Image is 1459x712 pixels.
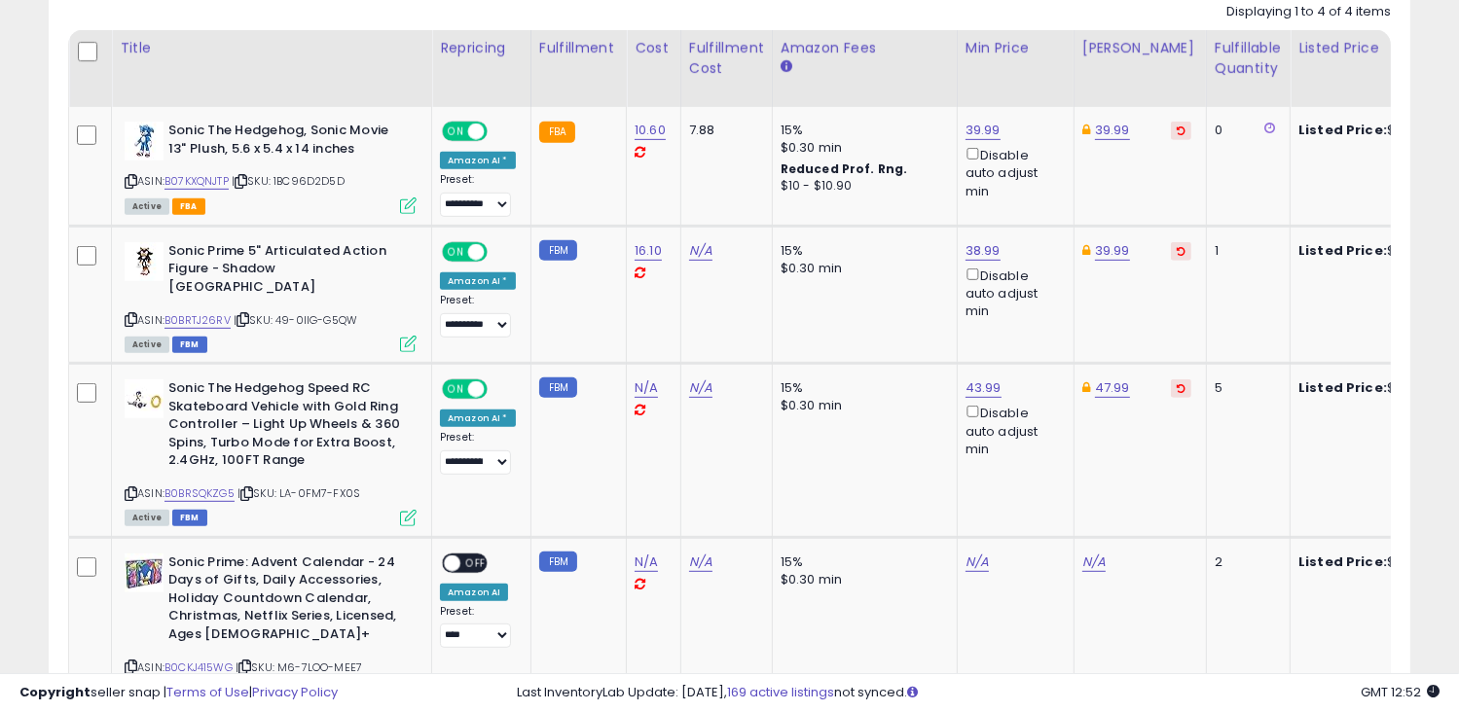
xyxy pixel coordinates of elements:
a: B0BRSQKZG5 [164,485,235,502]
a: N/A [966,552,989,572]
span: | SKU: 49-0IIG-G5QW [234,312,357,328]
a: 38.99 [966,241,1001,261]
div: Amazon AI * [440,152,516,169]
div: $10 - $10.90 [781,178,942,195]
b: Listed Price: [1298,121,1387,139]
span: OFF [485,243,516,260]
div: $0.30 min [781,571,942,588]
a: N/A [689,241,712,261]
span: OFF [485,381,516,398]
span: FBA [172,198,205,215]
div: $0.30 min [781,397,942,414]
div: Cost [635,38,673,58]
div: ASIN: [125,379,417,523]
div: seller snap | | [19,684,338,702]
a: 16.10 [635,241,662,261]
img: 41N9DaEF5mL._SL40_.jpg [125,379,164,418]
span: | SKU: 1BC96D2D5D [232,173,345,189]
a: N/A [635,378,658,398]
div: 5 [1215,379,1275,397]
b: Reduced Prof. Rng. [781,160,908,177]
span: | SKU: LA-0FM7-FX0S [237,485,360,501]
div: Displaying 1 to 4 of 4 items [1226,3,1391,21]
span: All listings currently available for purchase on Amazon [125,510,169,526]
span: OFF [460,554,492,571]
span: All listings currently available for purchase on Amazon [125,337,169,353]
div: Fulfillment [539,38,618,58]
span: OFF [485,124,516,140]
div: Preset: [440,605,516,649]
a: 169 active listings [727,683,834,701]
b: Sonic The Hedgehog Speed RC Skateboard Vehicle with Gold Ring Controller – Light Up Wheels & 360 ... [168,379,405,475]
a: N/A [689,552,712,572]
div: ASIN: [125,122,417,212]
div: Title [120,38,423,58]
a: 39.99 [1095,241,1130,261]
div: 0 [1215,122,1275,139]
b: Sonic Prime: Advent Calendar - 24 Days of Gifts, Daily Accessories, Holiday Countdown Calendar, C... [168,553,405,649]
span: FBM [172,337,207,353]
a: 47.99 [1095,378,1130,398]
div: Preset: [440,173,516,217]
div: 2 [1215,553,1275,571]
div: Amazon AI [440,584,508,601]
span: 2025-09-8 12:52 GMT [1361,683,1440,701]
div: Amazon AI * [440,409,516,427]
span: FBM [172,510,207,526]
small: FBM [539,377,577,398]
img: 31zptHG+FtL._SL40_.jpg [125,242,164,281]
a: 39.99 [966,121,1001,140]
a: N/A [1082,552,1106,572]
div: Min Price [966,38,1066,58]
a: Privacy Policy [252,683,338,701]
a: N/A [635,552,658,572]
div: Fulfillable Quantity [1215,38,1282,79]
small: FBM [539,552,577,572]
div: [PERSON_NAME] [1082,38,1198,58]
div: Repricing [440,38,523,58]
div: 15% [781,553,942,571]
a: Terms of Use [166,683,249,701]
small: Amazon Fees. [781,58,792,76]
div: 15% [781,242,942,260]
div: $0.30 min [781,139,942,157]
div: Last InventoryLab Update: [DATE], not synced. [517,684,1440,702]
a: 10.60 [635,121,666,140]
div: Preset: [440,431,516,475]
span: All listings currently available for purchase on Amazon [125,198,169,215]
img: 518XV0-unOL._SL40_.jpg [125,553,164,592]
strong: Copyright [19,683,91,701]
small: FBM [539,240,577,261]
span: ON [444,243,468,260]
div: ASIN: [125,242,417,350]
div: Preset: [440,294,516,338]
a: B0BRTJ26RV [164,312,231,329]
b: Listed Price: [1298,241,1387,260]
div: Disable auto adjust min [966,144,1059,200]
b: Listed Price: [1298,552,1387,571]
div: Amazon AI * [440,272,516,290]
div: Disable auto adjust min [966,402,1059,458]
img: 4192XRoQUIL._SL40_.jpg [125,122,164,160]
b: Sonic The Hedgehog, Sonic Movie 13" Plush, 5.6 x 5.4 x 14 inches [168,122,405,162]
div: 15% [781,379,942,397]
a: 43.99 [966,378,1002,398]
div: 15% [781,122,942,139]
a: 39.99 [1095,121,1130,140]
div: 7.88 [689,122,757,139]
div: Amazon Fees [781,38,949,58]
span: ON [444,381,468,398]
a: N/A [689,378,712,398]
div: $0.30 min [781,260,942,277]
a: B07KXQNJTP [164,173,229,190]
small: FBA [539,122,575,143]
div: Disable auto adjust min [966,265,1059,321]
div: 1 [1215,242,1275,260]
div: Fulfillment Cost [689,38,764,79]
b: Sonic Prime 5" Articulated Action Figure - Shadow [GEOGRAPHIC_DATA] [168,242,405,302]
b: Listed Price: [1298,378,1387,397]
span: ON [444,124,468,140]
